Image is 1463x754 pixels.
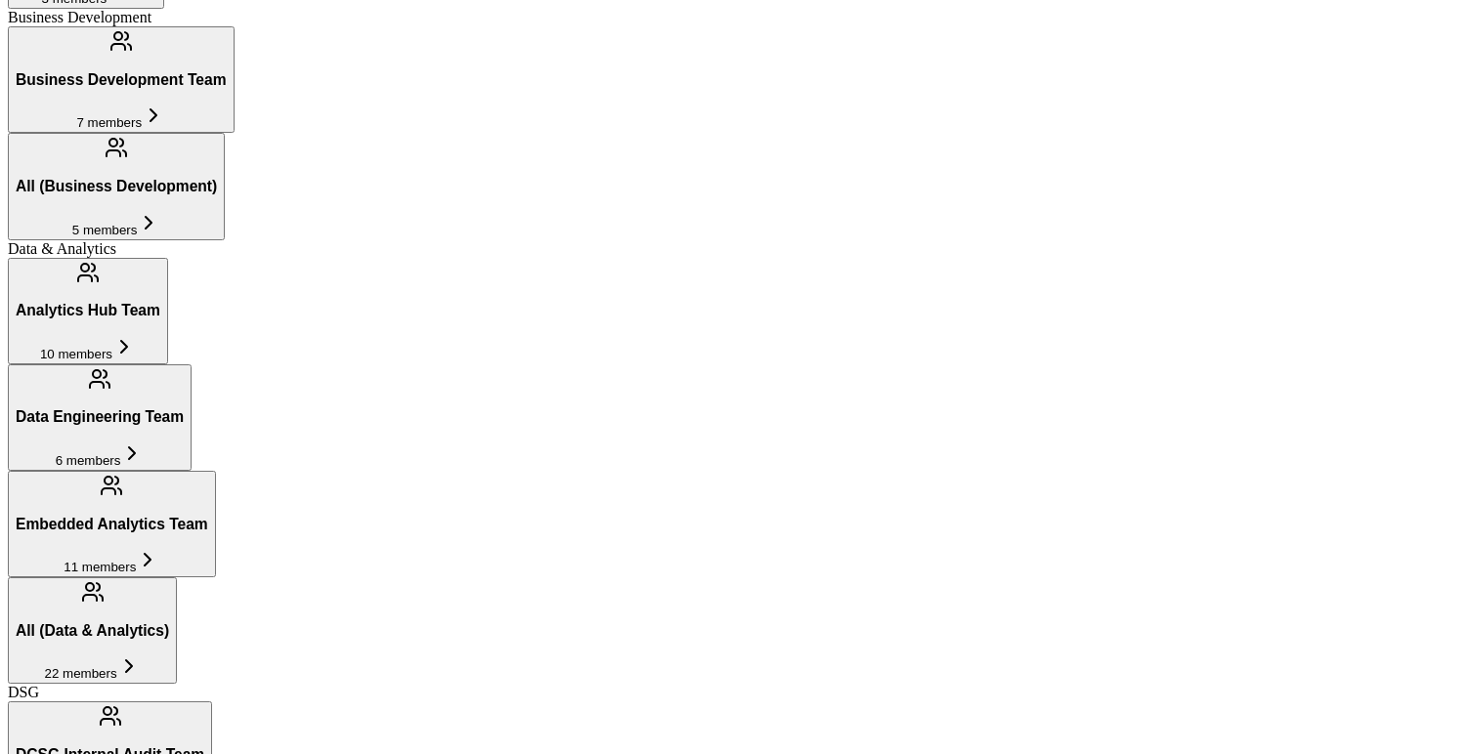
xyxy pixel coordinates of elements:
[56,453,121,468] span: 6 members
[40,347,112,361] span: 10 members
[8,240,116,257] span: Data & Analytics
[8,9,151,25] span: Business Development
[72,223,138,237] span: 5 members
[16,622,169,640] h3: All (Data & Analytics)
[8,26,235,133] button: Business Development Team7 members
[64,560,136,574] span: 11 members
[45,666,117,681] span: 22 members
[76,115,142,130] span: 7 members
[8,258,168,364] button: Analytics Hub Team10 members
[8,364,192,471] button: Data Engineering Team6 members
[8,471,216,577] button: Embedded Analytics Team11 members
[8,577,177,684] button: All (Data & Analytics)22 members
[16,408,184,426] h3: Data Engineering Team
[16,302,160,319] h3: Analytics Hub Team
[16,71,227,89] h3: Business Development Team
[8,684,39,700] span: DSG
[16,178,217,195] h3: All (Business Development)
[16,516,208,533] h3: Embedded Analytics Team
[8,133,225,239] button: All (Business Development)5 members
